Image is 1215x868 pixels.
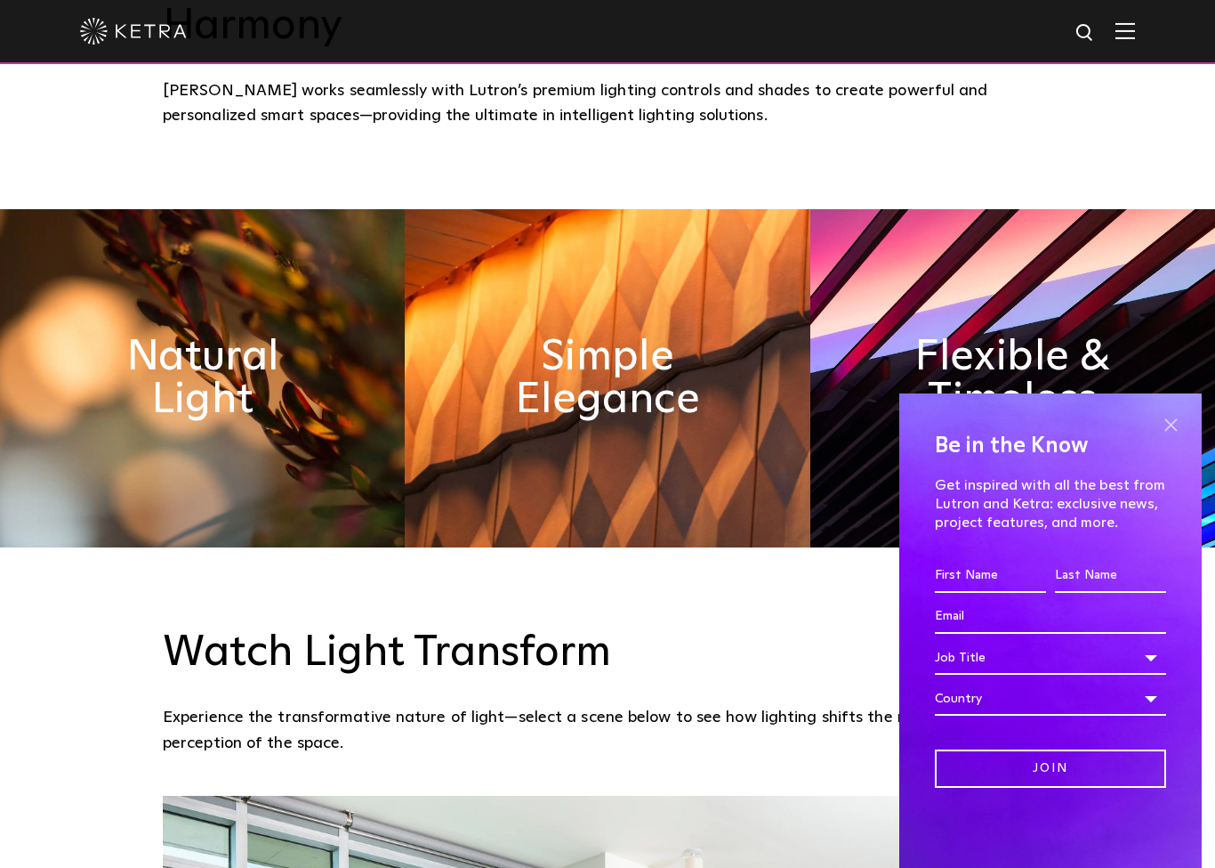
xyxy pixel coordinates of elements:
[163,78,1052,129] div: [PERSON_NAME] works seamlessly with Lutron’s premium lighting controls and shades to create power...
[506,336,709,421] h2: Simple Elegance
[935,682,1166,716] div: Country
[1074,22,1097,45] img: search icon
[405,209,809,548] img: simple_elegance
[163,705,1043,756] p: Experience the transformative nature of light—select a scene below to see how lighting shifts the...
[1055,559,1166,593] input: Last Name
[810,209,1215,548] img: flexible_timeless_ketra
[101,336,304,421] h2: Natural Light
[163,628,1052,679] h3: Watch Light Transform
[935,559,1046,593] input: First Name
[911,336,1114,421] h2: Flexible & Timeless
[935,600,1166,634] input: Email
[935,750,1166,788] input: Join
[80,18,187,45] img: ketra-logo-2019-white
[935,429,1166,463] h4: Be in the Know
[935,476,1166,531] p: Get inspired with all the best from Lutron and Ketra: exclusive news, project features, and more.
[935,641,1166,675] div: Job Title
[1115,22,1135,39] img: Hamburger%20Nav.svg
